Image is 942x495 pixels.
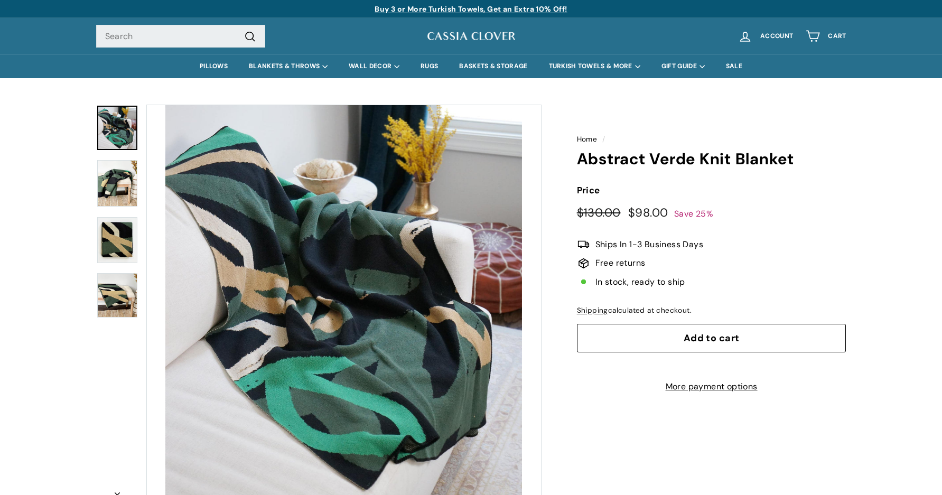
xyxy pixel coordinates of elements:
img: Abstract Verde Knit Blanket [97,217,137,263]
span: Account [760,33,793,40]
a: RUGS [410,54,449,78]
span: Cart [828,33,846,40]
a: BASKETS & STORAGE [449,54,538,78]
button: Add to cart [577,324,846,352]
a: Shipping [577,306,608,315]
label: Price [577,183,846,198]
a: Abstract Verde Knit Blanket [97,106,137,150]
summary: TURKISH TOWELS & MORE [538,54,651,78]
h1: Abstract Verde Knit Blanket [577,151,846,168]
input: Search [96,25,265,48]
span: Add to cart [684,332,740,344]
a: Cart [799,21,852,52]
div: Primary [75,54,868,78]
a: Buy 3 or More Turkish Towels, Get an Extra 10% Off! [375,4,567,14]
a: Green and black patterned blanket draped over a wooden chair with a vase in the background. [97,160,137,207]
span: / [600,135,608,144]
span: Ships In 1-3 Business Days [595,238,703,251]
nav: breadcrumbs [577,134,846,145]
span: Save 25% [674,208,713,219]
summary: BLANKETS & THROWS [238,54,338,78]
a: SALE [715,54,753,78]
span: In stock, ready to ship [595,275,685,289]
a: PILLOWS [189,54,238,78]
span: Free returns [595,256,646,270]
span: $98.00 [628,205,668,220]
summary: GIFT GUIDE [651,54,715,78]
img: Abstract Verde Knit Blanket [97,273,137,317]
a: Account [732,21,799,52]
a: More payment options [577,380,846,394]
div: calculated at checkout. [577,305,846,316]
summary: WALL DECOR [338,54,410,78]
span: $130.00 [577,205,621,220]
a: Home [577,135,598,144]
img: Green and black patterned blanket draped over a wooden chair with a vase in the background. [97,160,137,207]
